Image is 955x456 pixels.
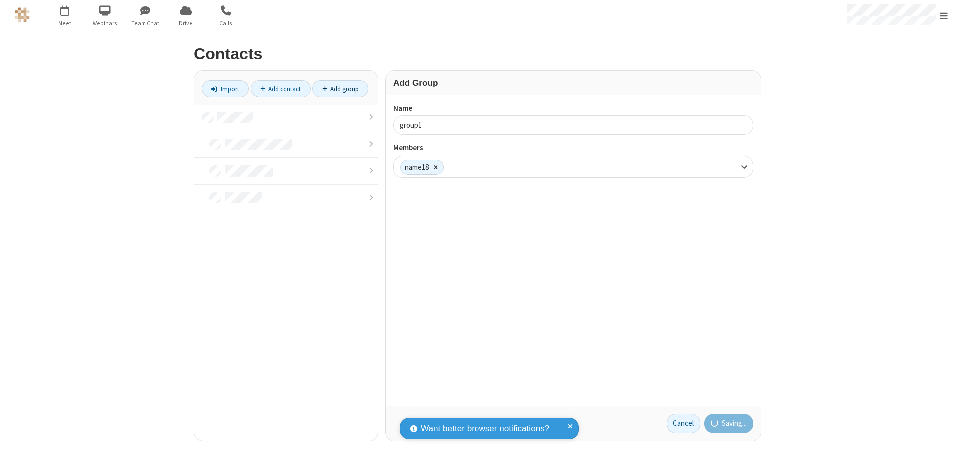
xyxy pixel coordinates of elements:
[202,80,249,97] a: Import
[704,414,754,434] button: Saving...
[393,115,753,135] input: Name
[722,418,747,429] span: Saving...
[87,19,124,28] span: Webinars
[667,414,700,434] a: Cancel
[312,80,368,97] a: Add group
[46,19,84,28] span: Meet
[393,142,753,154] label: Members
[207,19,245,28] span: Calls
[393,78,753,88] h3: Add Group
[251,80,311,97] a: Add contact
[15,7,30,22] img: QA Selenium DO NOT DELETE OR CHANGE
[930,430,948,449] iframe: Chat
[194,45,761,63] h2: Contacts
[127,19,164,28] span: Team Chat
[167,19,204,28] span: Drive
[401,160,429,175] div: name18
[393,103,753,114] label: Name
[421,422,549,435] span: Want better browser notifications?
